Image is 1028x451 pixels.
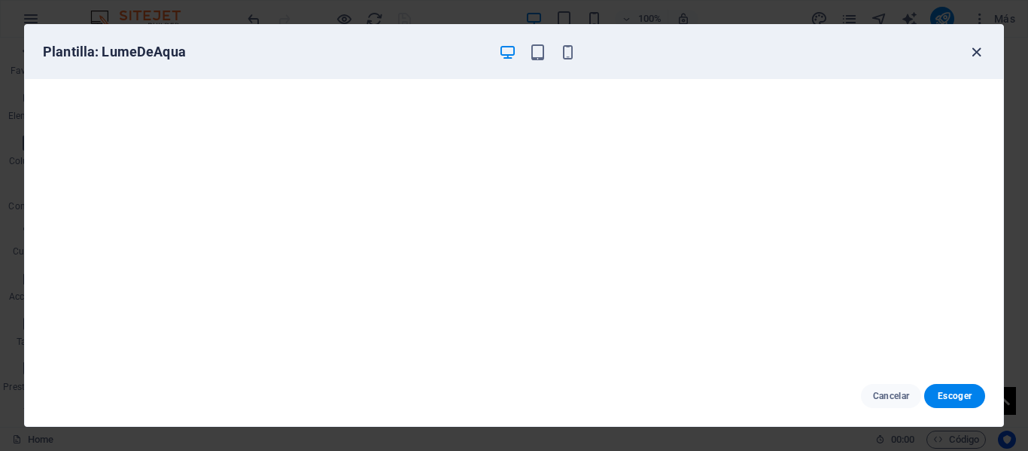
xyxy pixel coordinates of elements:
span: Cancelar [873,390,910,402]
h6: Plantilla: LumeDeAqua [43,43,486,61]
div: Suelta el contenido aquí [32,69,935,175]
button: Escoger [924,384,985,408]
span: Añadir elementos [385,134,476,155]
span: Pegar portapapeles [482,134,584,155]
span: Escoger [936,390,973,402]
button: Cancelar [861,384,922,408]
